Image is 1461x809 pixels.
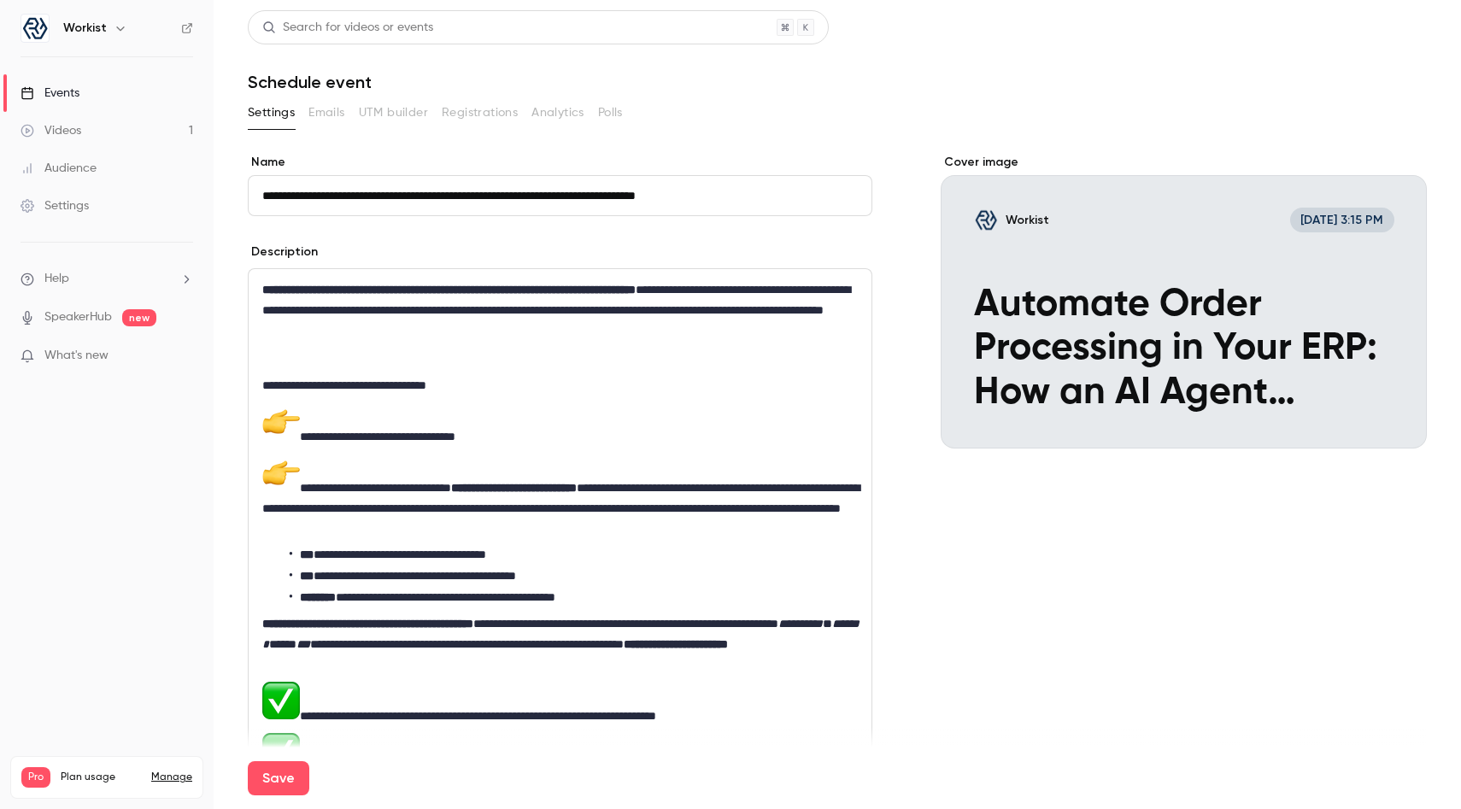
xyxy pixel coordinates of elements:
span: Polls [598,104,623,122]
span: Registrations [442,104,518,122]
div: Videos [21,122,81,139]
a: SpeakerHub [44,308,112,326]
span: UTM builder [359,104,428,122]
section: Cover image [941,154,1427,448]
div: Search for videos or events [262,19,433,37]
h6: Workist [63,20,107,37]
label: Cover image [941,154,1427,171]
a: Manage [151,771,192,784]
label: Description [248,243,318,261]
span: Analytics [531,104,584,122]
div: Settings [21,197,89,214]
button: Settings [248,99,295,126]
label: Name [248,154,872,171]
span: What's new [44,347,109,365]
span: Emails [308,104,344,122]
div: Audience [21,160,97,177]
img: Workist [21,15,49,42]
span: Help [44,270,69,288]
div: Events [21,85,79,102]
span: Plan usage [61,771,141,784]
span: Pro [21,767,50,788]
button: Save [248,761,309,795]
span: new [122,309,156,326]
iframe: Noticeable Trigger [173,349,193,364]
h1: Schedule event [248,72,1427,92]
li: help-dropdown-opener [21,270,193,288]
